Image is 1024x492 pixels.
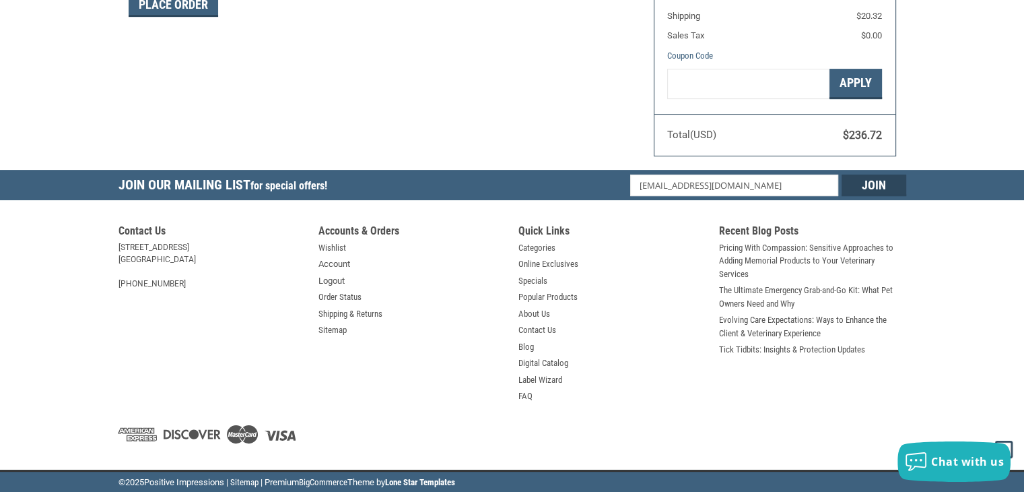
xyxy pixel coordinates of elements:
a: BigCommerce [299,477,347,487]
span: Chat with us [931,454,1004,469]
span: $0.00 [861,30,882,40]
a: Evolving Care Expectations: Ways to Enhance the Client & Veterinary Experience [719,313,906,340]
h5: Contact Us [118,224,306,241]
span: © Positive Impressions [118,477,224,487]
a: Blog [518,340,534,354]
a: Logout [318,274,345,288]
a: Popular Products [518,290,578,304]
h5: Recent Blog Posts [719,224,906,241]
input: Join [842,175,906,196]
a: Digital Catalog [518,357,568,370]
a: The Ultimate Emergency Grab-and-Go Kit: What Pet Owners Need and Why [719,284,906,310]
a: FAQ [518,390,533,403]
h5: Join Our Mailing List [118,170,334,204]
input: Gift Certificate or Coupon Code [667,69,829,99]
a: Pricing With Compassion: Sensitive Approaches to Adding Memorial Products to Your Veterinary Serv... [719,241,906,281]
address: [STREET_ADDRESS] [GEOGRAPHIC_DATA] [PHONE_NUMBER] [118,241,306,290]
a: About Us [518,307,550,321]
span: for special offers! [250,179,327,192]
a: Tick Tidbits: Insights & Protection Updates [719,343,865,357]
a: Sitemap [318,324,347,337]
a: Lone Star Templates [385,477,455,487]
button: Chat with us [897,441,1011,482]
button: Apply [829,69,882,99]
span: Sales Tax [667,30,704,40]
a: Wishlist [318,241,346,255]
a: Contact Us [518,324,556,337]
a: Online Exclusives [518,257,578,271]
a: Categories [518,241,555,255]
span: Total (USD) [667,129,716,141]
a: Coupon Code [667,51,713,61]
span: 2025 [125,477,144,487]
a: | Sitemap [226,477,259,487]
h5: Accounts & Orders [318,224,506,241]
h5: Quick Links [518,224,706,241]
span: Shipping [667,11,700,21]
span: $236.72 [843,129,882,142]
a: Label Wizard [518,373,562,387]
a: Account [318,257,350,271]
input: Email [630,175,838,196]
a: Shipping & Returns [318,307,382,321]
a: Specials [518,274,547,288]
a: Order Status [318,290,362,304]
span: $20.32 [856,11,882,21]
